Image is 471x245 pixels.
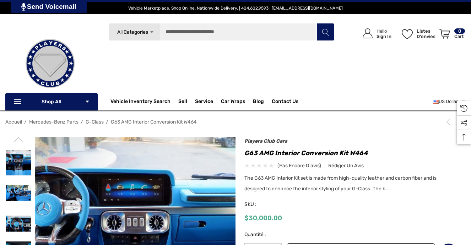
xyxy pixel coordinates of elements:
img: Mercedes G Wagon Interior Kit [4,185,33,201]
svg: Icon Line [13,98,24,106]
span: All Categories [117,29,148,35]
p: 0 [454,28,465,34]
span: Rédiger un avis [328,163,364,169]
a: Suivant [456,118,466,125]
svg: Social Media [460,119,467,126]
span: The G63 AMG Interior Kit set is made from high-quality leather and carbon fiber and is designed t... [244,175,437,192]
p: Hello [377,28,391,34]
span: $30,000.00 [244,214,282,222]
img: Mercedes G Wagon Interior Kit [6,150,31,175]
a: Players Club Cars [244,138,287,144]
p: Cart [454,34,465,39]
a: Rédiger un avis [328,161,364,170]
p: Sign In [377,34,391,39]
svg: Review Your Cart [439,29,450,39]
img: PjwhLS0gR2VuZXJhdG9yOiBHcmF2aXQuaW8gLS0+PHN2ZyB4bWxucz0iaHR0cDovL3d3dy53My5vcmcvMjAwMC9zdmciIHhtb... [21,3,26,11]
svg: Listes d'envies [402,29,413,39]
nav: Breadcrumb [5,116,466,128]
a: Car Wraps [221,94,253,109]
svg: Recently Viewed [460,105,467,112]
a: Service [195,98,213,106]
a: G-Class [86,119,104,125]
svg: Aller à la diapositive 9 sur 9 [14,135,23,144]
a: Se connecter [354,21,395,46]
a: Vehicle Inventory Search [110,98,170,106]
span: Car Wraps [221,98,245,106]
h1: G63 AMG Interior Conversion Kit W464 [244,147,458,159]
a: Précédent [445,118,455,125]
a: Listes d'envies Listes d'envies [399,21,436,46]
svg: Icon User Account [363,28,373,38]
svg: Icon Arrow Down [85,99,90,104]
a: Sélectionnez la devise : USD [433,94,466,109]
a: All Categories Icon Arrow Down Icon Arrow Up [108,23,160,41]
span: (Pas encore d'avis) [277,161,321,170]
span: SKU : [244,200,280,209]
label: Quantité : [244,230,282,239]
span: Vehicle Marketplace. Shop Online. Nationwide Delivery. | 404.602.9593 | [EMAIL_ADDRESS][DOMAIN_NAME] [128,6,343,11]
img: Players Club | Cars For Sale [15,28,86,99]
a: Blog [253,98,264,106]
svg: Top [457,134,471,141]
a: Contact Us [272,98,298,106]
button: Rechercher [316,23,334,41]
p: Listes d'envies [417,28,435,39]
svg: Icon Arrow Down [149,29,155,35]
a: Accueil [5,119,22,125]
span: Sell [178,98,187,106]
p: Shop All [5,93,98,110]
a: Mercedes-Benz Parts [29,119,78,125]
a: G63 AMG Interior Conversion Kit W464 [111,119,197,125]
a: Sell [178,94,195,109]
img: Mercedes G Wagon Interior Kit [4,216,33,232]
a: Panier avec 0 article [436,21,466,49]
